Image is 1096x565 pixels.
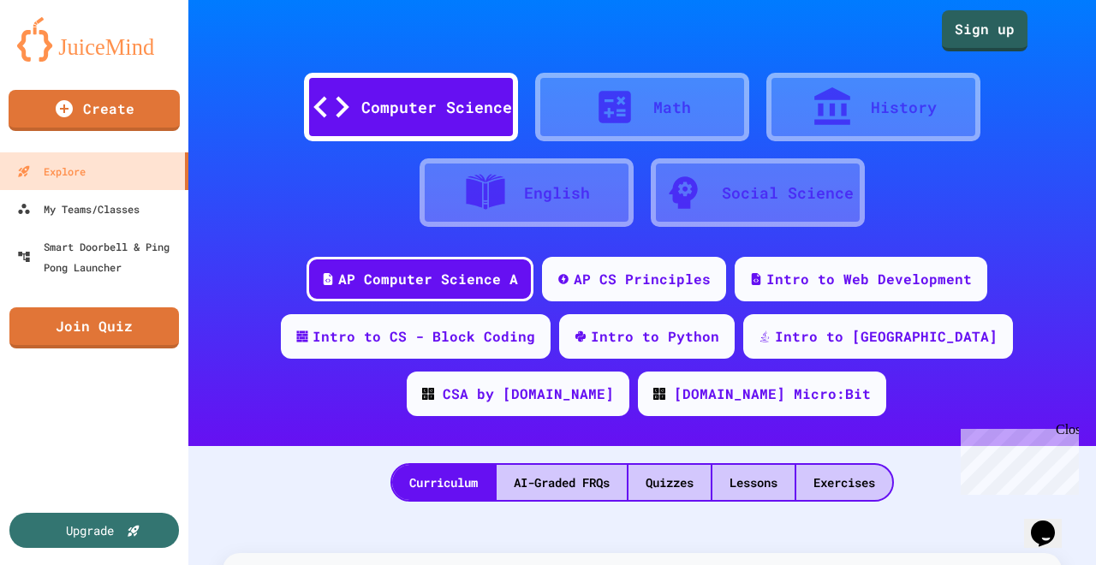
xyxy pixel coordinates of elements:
[628,465,711,500] div: Quizzes
[338,269,518,289] div: AP Computer Science A
[524,181,590,205] div: English
[443,384,614,404] div: CSA by [DOMAIN_NAME]
[722,181,854,205] div: Social Science
[392,465,495,500] div: Curriculum
[66,521,114,539] div: Upgrade
[361,96,512,119] div: Computer Science
[954,422,1079,495] iframe: chat widget
[871,96,937,119] div: History
[422,388,434,400] img: CODE_logo_RGB.png
[17,161,86,181] div: Explore
[9,307,179,348] a: Join Quiz
[9,90,180,131] a: Create
[942,10,1027,51] a: Sign up
[17,199,140,219] div: My Teams/Classes
[653,96,691,119] div: Math
[591,326,719,347] div: Intro to Python
[775,326,998,347] div: Intro to [GEOGRAPHIC_DATA]
[796,465,892,500] div: Exercises
[1024,497,1079,548] iframe: chat widget
[313,326,535,347] div: Intro to CS - Block Coding
[497,465,627,500] div: AI-Graded FRQs
[7,7,118,109] div: Chat with us now!Close
[766,269,972,289] div: Intro to Web Development
[653,388,665,400] img: CODE_logo_RGB.png
[674,384,871,404] div: [DOMAIN_NAME] Micro:Bit
[712,465,795,500] div: Lessons
[17,236,182,277] div: Smart Doorbell & Ping Pong Launcher
[574,269,711,289] div: AP CS Principles
[17,17,171,62] img: logo-orange.svg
